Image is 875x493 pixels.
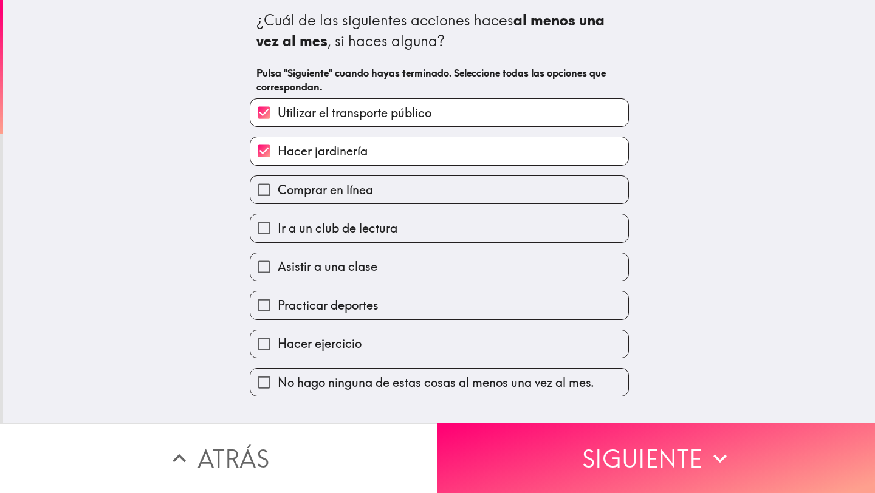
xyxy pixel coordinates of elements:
[278,182,373,199] span: Comprar en línea
[437,423,875,493] button: Siguiente
[250,330,628,358] button: Hacer ejercicio
[250,99,628,126] button: Utilizar el transporte público
[250,369,628,396] button: No hago ninguna de estas cosas al menos una vez al mes.
[278,220,397,237] span: Ir a un club de lectura
[278,374,594,391] span: No hago ninguna de estas cosas al menos una vez al mes.
[278,258,377,275] span: Asistir a una clase
[278,143,368,160] span: Hacer jardinería
[256,10,622,51] div: ¿Cuál de las siguientes acciones haces , si haces alguna?
[256,66,622,93] h6: Pulsa "Siguiente" cuando hayas terminado. Seleccione todas las opciones que correspondan.
[250,291,628,319] button: Practicar deportes
[278,335,362,352] span: Hacer ejercicio
[250,176,628,203] button: Comprar en línea
[250,253,628,280] button: Asistir a una clase
[256,11,608,50] b: al menos una vez al mes
[278,297,379,314] span: Practicar deportes
[250,137,628,165] button: Hacer jardinería
[250,214,628,242] button: Ir a un club de lectura
[278,104,431,121] span: Utilizar el transporte público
